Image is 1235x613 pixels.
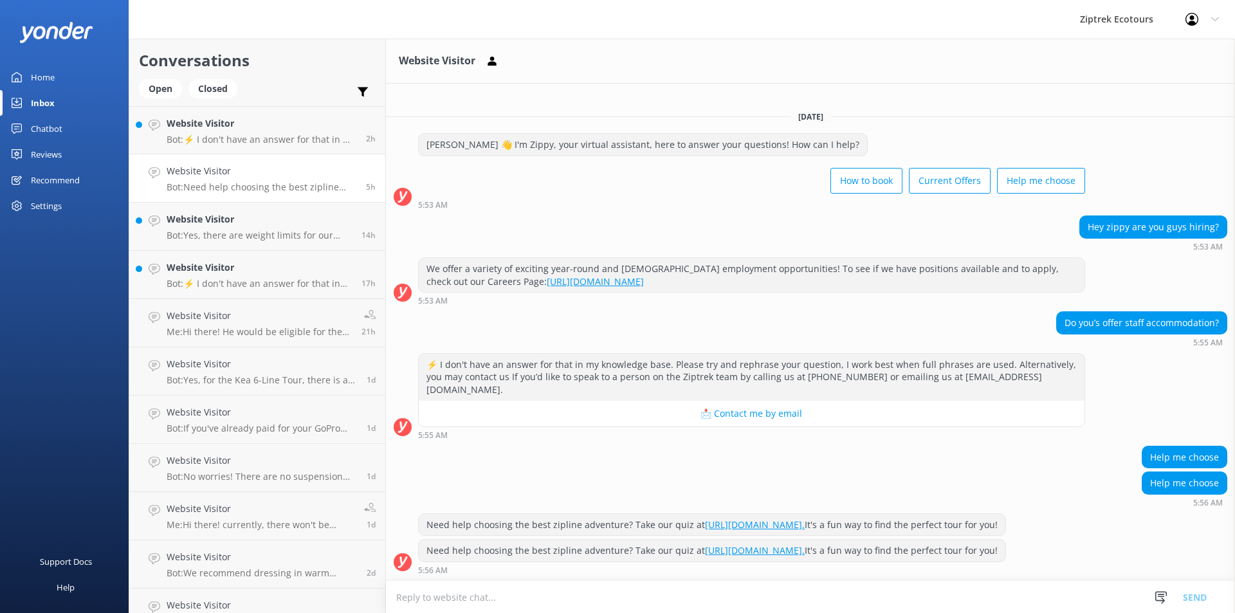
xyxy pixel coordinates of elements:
[188,79,237,98] div: Closed
[31,193,62,219] div: Settings
[139,81,188,95] a: Open
[366,133,376,144] span: Sep 23 2025 08:51am (UTC +12:00) Pacific/Auckland
[129,299,385,347] a: Website VisitorMe:Hi there! He would be eligible for the Moa 4-Line Tour only as the other tours ...
[997,168,1085,194] button: Help me choose
[167,181,356,193] p: Bot: Need help choosing the best zipline adventure? Take our quiz at [URL][DOMAIN_NAME]. It's a f...
[791,111,831,122] span: [DATE]
[31,167,80,193] div: Recommend
[188,81,244,95] a: Closed
[419,514,1005,536] div: Need help choosing the best zipline adventure? Take our quiz at It's a fun way to find the perfec...
[367,374,376,385] span: Sep 22 2025 09:43am (UTC +12:00) Pacific/Auckland
[167,519,354,531] p: Me: Hi there! currently, there won't be anyone at our treehouse, however the guides should arrive...
[1193,499,1223,507] strong: 5:56 AM
[19,22,93,43] img: yonder-white-logo.png
[129,444,385,492] a: Website VisitorBot:No worries! There are no suspension bridges between platforms on any of our to...
[367,423,376,434] span: Sep 21 2025 08:16pm (UTC +12:00) Pacific/Auckland
[1193,243,1223,251] strong: 5:53 AM
[167,453,357,468] h4: Website Visitor
[167,598,357,612] h4: Website Visitor
[419,134,867,156] div: [PERSON_NAME] 👋 I'm Zippy, your virtual assistant, here to answer your questions! How can I help?
[167,567,357,579] p: Bot: We recommend dressing in warm layers, even in summer, as it's always a bit chillier in the f...
[830,168,902,194] button: How to book
[129,492,385,540] a: Website VisitorMe:Hi there! currently, there won't be anyone at our treehouse, however the guides...
[167,164,356,178] h4: Website Visitor
[167,134,356,145] p: Bot: ⚡ I don't have an answer for that in my knowledge base. Please try and rephrase your questio...
[167,230,352,241] p: Bot: Yes, there are weight limits for our tours. The maximum weight limit is 125kg (275lbs). For ...
[129,396,385,444] a: Website VisitorBot:If you've already paid for your GoPro footage, you'll receive an email with al...
[167,423,357,434] p: Bot: If you've already paid for your GoPro footage, you'll receive an email with all your footage...
[129,347,385,396] a: Website VisitorBot:Yes, for the Kea 6-Line Tour, there is a minimum weight limit of 30kgs (66lbs)...
[167,278,352,289] p: Bot: ⚡ I don't have an answer for that in my knowledge base. Please try and rephrase your questio...
[139,48,376,73] h2: Conversations
[129,540,385,589] a: Website VisitorBot:We recommend dressing in warm layers, even in summer, as it's always a bit chi...
[1079,242,1227,251] div: Sep 23 2025 05:53am (UTC +12:00) Pacific/Auckland
[167,261,352,275] h4: Website Visitor
[1142,446,1227,468] div: Help me choose
[139,79,182,98] div: Open
[418,430,1085,439] div: Sep 23 2025 05:55am (UTC +12:00) Pacific/Auckland
[1056,338,1227,347] div: Sep 23 2025 05:55am (UTC +12:00) Pacific/Auckland
[167,374,357,386] p: Bot: Yes, for the Kea 6-Line Tour, there is a minimum weight limit of 30kgs (66lbs). If a youth i...
[40,549,92,574] div: Support Docs
[399,53,475,69] h3: Website Visitor
[1080,216,1227,238] div: Hey zippy are you guys hiring?
[418,201,448,209] strong: 5:53 AM
[366,181,376,192] span: Sep 23 2025 05:56am (UTC +12:00) Pacific/Auckland
[129,251,385,299] a: Website VisitorBot:⚡ I don't have an answer for that in my knowledge base. Please try and rephras...
[418,565,1006,574] div: Sep 23 2025 05:56am (UTC +12:00) Pacific/Auckland
[57,574,75,600] div: Help
[361,326,376,337] span: Sep 22 2025 01:38pm (UTC +12:00) Pacific/Auckland
[1057,312,1227,334] div: Do you’s offer staff accommodation?
[129,154,385,203] a: Website VisitorBot:Need help choosing the best zipline adventure? Take our quiz at [URL][DOMAIN_N...
[418,200,1085,209] div: Sep 23 2025 05:53am (UTC +12:00) Pacific/Auckland
[419,258,1084,292] div: We offer a variety of exciting year-round and [DEMOGRAPHIC_DATA] employment opportunities! To see...
[1142,472,1227,494] div: Help me choose
[31,116,62,142] div: Chatbot
[167,212,352,226] h4: Website Visitor
[167,550,357,564] h4: Website Visitor
[129,203,385,251] a: Website VisitorBot:Yes, there are weight limits for our tours. The maximum weight limit is 125kg ...
[1142,498,1227,507] div: Sep 23 2025 05:56am (UTC +12:00) Pacific/Auckland
[167,471,357,482] p: Bot: No worries! There are no suspension bridges between platforms on any of our tours. You're al...
[418,432,448,439] strong: 5:55 AM
[167,116,356,131] h4: Website Visitor
[705,544,805,556] a: [URL][DOMAIN_NAME].
[419,354,1084,401] div: ⚡ I don't have an answer for that in my knowledge base. Please try and rephrase your question, I ...
[418,296,1085,305] div: Sep 23 2025 05:53am (UTC +12:00) Pacific/Auckland
[167,405,357,419] h4: Website Visitor
[909,168,991,194] button: Current Offers
[31,90,55,116] div: Inbox
[419,401,1084,426] button: 📩 Contact me by email
[167,502,354,516] h4: Website Visitor
[31,64,55,90] div: Home
[705,518,805,531] a: [URL][DOMAIN_NAME].
[31,142,62,167] div: Reviews
[129,106,385,154] a: Website VisitorBot:⚡ I don't have an answer for that in my knowledge base. Please try and rephras...
[167,326,352,338] p: Me: Hi there! He would be eligible for the Moa 4-Line Tour only as the other tours have a minimum...
[167,309,352,323] h4: Website Visitor
[367,519,376,530] span: Sep 21 2025 12:12pm (UTC +12:00) Pacific/Auckland
[367,471,376,482] span: Sep 21 2025 07:36pm (UTC +12:00) Pacific/Auckland
[418,567,448,574] strong: 5:56 AM
[547,275,644,288] a: [URL][DOMAIN_NAME]
[167,357,357,371] h4: Website Visitor
[367,567,376,578] span: Sep 20 2025 10:46pm (UTC +12:00) Pacific/Auckland
[418,297,448,305] strong: 5:53 AM
[1193,339,1223,347] strong: 5:55 AM
[361,230,376,241] span: Sep 22 2025 08:31pm (UTC +12:00) Pacific/Auckland
[361,278,376,289] span: Sep 22 2025 05:22pm (UTC +12:00) Pacific/Auckland
[419,540,1005,562] div: Need help choosing the best zipline adventure? Take our quiz at It's a fun way to find the perfec...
